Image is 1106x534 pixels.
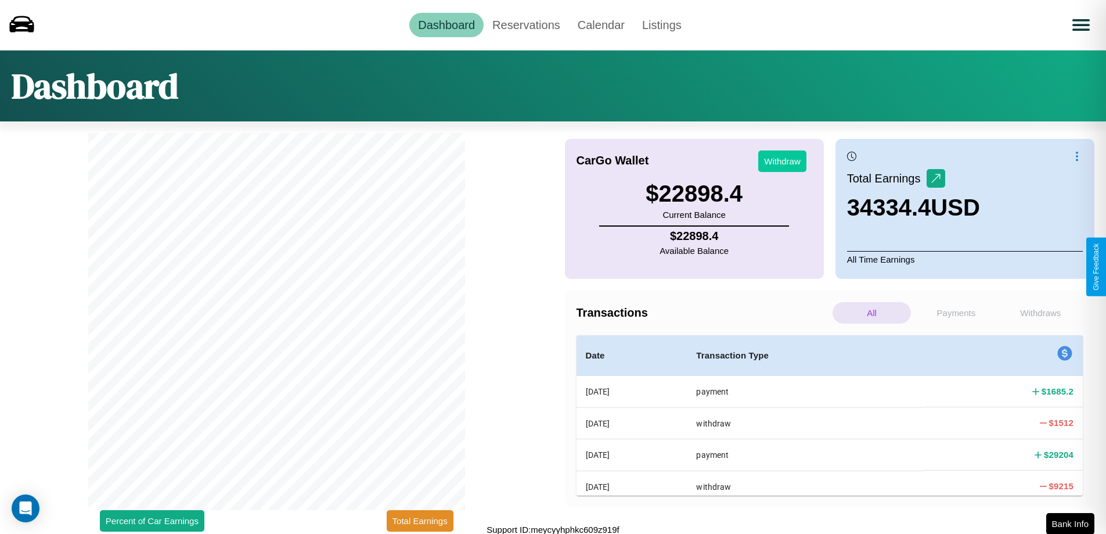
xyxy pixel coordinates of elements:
[917,302,995,324] p: Payments
[1065,9,1097,41] button: Open menu
[100,510,204,532] button: Percent of Car Earnings
[387,510,453,532] button: Total Earnings
[847,251,1083,267] p: All Time Earnings
[577,407,687,439] th: [DATE]
[660,230,729,243] h4: $ 22898.4
[696,349,913,363] h4: Transaction Type
[577,439,687,471] th: [DATE]
[1001,302,1080,324] p: Withdraws
[687,471,922,502] th: withdraw
[660,243,729,259] p: Available Balance
[646,207,743,223] p: Current Balance
[577,471,687,502] th: [DATE]
[484,13,569,37] a: Reservations
[409,13,484,37] a: Dashboard
[758,150,806,172] button: Withdraw
[633,13,690,37] a: Listings
[1049,480,1073,492] h4: $ 9215
[12,494,39,522] div: Open Intercom Messenger
[577,376,687,408] th: [DATE]
[687,376,922,408] th: payment
[577,154,649,167] h4: CarGo Wallet
[1092,243,1100,291] div: Give Feedback
[569,13,633,37] a: Calendar
[847,168,927,189] p: Total Earnings
[1049,417,1073,429] h4: $ 1512
[646,181,743,207] h3: $ 22898.4
[847,195,980,221] h3: 34334.4 USD
[586,349,678,363] h4: Date
[833,302,911,324] p: All
[1042,385,1073,397] h4: $ 1685.2
[1044,449,1073,461] h4: $ 29204
[687,439,922,471] th: payment
[687,407,922,439] th: withdraw
[577,306,830,320] h4: Transactions
[12,62,178,110] h1: Dashboard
